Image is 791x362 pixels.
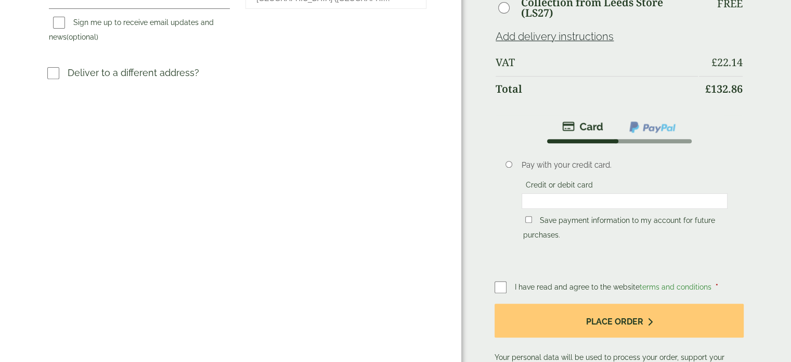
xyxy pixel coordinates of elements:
[705,82,711,96] span: £
[562,120,603,133] img: stripe.png
[525,196,724,206] iframe: Secure card payment input frame
[68,66,199,80] p: Deliver to a different address?
[523,216,715,242] label: Save payment information to my account for future purchases.
[711,55,717,69] span: £
[640,283,711,291] a: terms and conditions
[53,17,65,29] input: Sign me up to receive email updates and news(optional)
[711,55,743,69] bdi: 22.14
[496,50,698,75] th: VAT
[67,33,98,41] span: (optional)
[522,159,728,171] p: Pay with your credit card.
[496,30,614,43] a: Add delivery instructions
[522,181,597,192] label: Credit or debit card
[705,82,743,96] bdi: 132.86
[495,304,744,338] button: Place order
[496,76,698,102] th: Total
[628,120,677,134] img: ppcp-gateway.png
[515,283,714,291] span: I have read and agree to the website
[716,283,718,291] abbr: required
[49,18,214,44] label: Sign me up to receive email updates and news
